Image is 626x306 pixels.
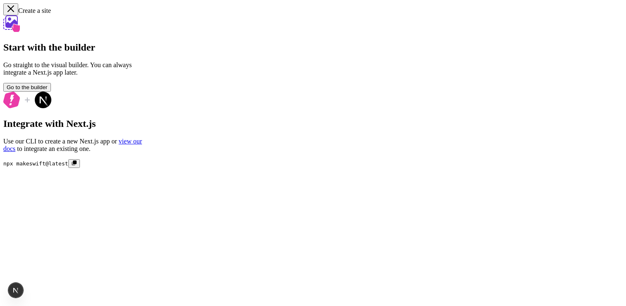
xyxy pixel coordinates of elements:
p: Use our CLI to create a new Next.js app or to integrate an existing one. [3,138,142,153]
h2: Start with the builder [3,42,142,53]
span: Go to the builder [7,84,48,90]
button: Go to the builder [3,83,51,92]
h2: Integrate with Next.js [3,118,142,129]
a: view our docs [3,138,142,152]
span: Create a site [18,7,51,14]
code: npx makeswift@latest [3,160,68,167]
p: Go straight to the visual builder. You can always integrate a Next.js app later. [3,61,142,76]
